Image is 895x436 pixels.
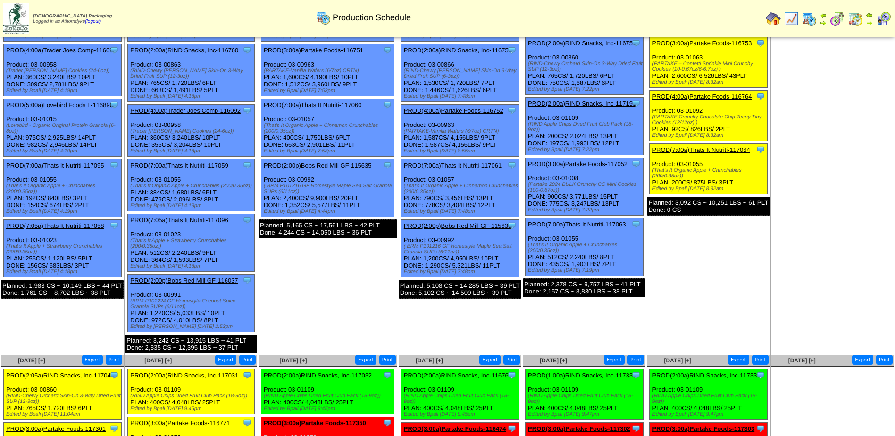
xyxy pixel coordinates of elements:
[404,372,512,379] a: PROD(2:00a)RIND Snacks, Inc-116762
[852,355,873,365] button: Export
[507,160,517,170] img: Tooltip
[404,68,519,79] div: (RIND-Chewy [PERSON_NAME] Skin-On 3-Way Dried Fruit SUP (6-3oz))
[85,19,101,24] a: (logout)
[876,11,891,26] img: calendarcustomer.gif
[6,222,104,229] a: PROD(7:05a)Thats It Nutriti-117058
[130,419,230,427] a: PROD(3:00a)Partake Foods-116771
[130,128,254,134] div: (Trader [PERSON_NAME] Cookies (24-6oz))
[383,370,392,380] img: Tooltip
[523,278,645,297] div: Planned: 2,378 CS ~ 9,757 LBS ~ 41 PLT Done: 2,157 CS ~ 8,830 LBS ~ 38 PLT
[416,357,443,364] span: [DATE] [+]
[6,162,104,169] a: PROD(7:00a)Thats It Nutriti-117095
[383,45,392,55] img: Tooltip
[6,101,113,109] a: PROD(5:00a)Lovebird Foods L-116896
[401,44,519,102] div: Product: 03-00866 PLAN: 1,530CS / 1,720LBS / 7PLT DONE: 1,446CS / 1,626LBS / 6PLT
[652,186,767,192] div: Edited by Bpali [DATE] 8:32am
[507,370,517,380] img: Tooltip
[6,148,121,154] div: Edited by Bpali [DATE] 4:19pm
[652,168,767,179] div: (That's It Organic Apple + Crunchables (200/0.35oz))
[130,406,254,411] div: Edited by Bpali [DATE] 9:45pm
[756,424,765,433] img: Tooltip
[4,159,122,217] div: Product: 03-01055 PLAN: 192CS / 840LBS / 3PLT DONE: 154CS / 674LBS / 2PLT
[261,159,394,217] div: Product: 03-00992 PLAN: 2,400CS / 9,900LBS / 20PLT DONE: 1,352CS / 5,577LBS / 11PLT
[650,91,768,141] div: Product: 03-01092 PLAN: 92CS / 826LBS / 2PLT
[526,158,644,216] div: Product: 03-01008 PLAN: 900CS / 3,771LBS / 15PLT DONE: 775CS / 3,247LBS / 13PLT
[404,222,511,229] a: PROD(2:00p)Bobs Red Mill GF-115636
[128,105,255,157] div: Product: 03-00958 PLAN: 360CS / 3,240LBS / 10PLT DONE: 356CS / 3,204LBS / 10PLT
[4,99,122,157] div: Product: 03-01015 PLAN: 975CS / 2,925LBS / 14PLT DONE: 982CS / 2,946LBS / 14PLT
[528,61,643,72] div: (RIND-Chewy Orchard Skin-On 3-Way Dried Fruit SUP (12-3oz))
[652,425,754,432] a: PROD(3:00a)Partake Foods-117303
[540,357,567,364] a: [DATE] [+]
[404,162,502,169] a: PROD(7:00a)Thats It Nutriti-117061
[264,372,372,379] a: PROD(2:00a)RIND Snacks, Inc-117032
[264,162,371,169] a: PROD(2:00p)Bobs Red Mill GF-115635
[401,105,519,157] div: Product: 03-00963 PLAN: 1,587CS / 4,156LBS / 9PLT DONE: 1,587CS / 4,156LBS / 9PLT
[784,11,799,26] img: line_graph.gif
[239,355,256,365] button: Print
[128,275,255,332] div: Product: 03-00991 PLAN: 1,220CS / 5,033LBS / 10PLT DONE: 972CS / 4,010LBS / 8PLT
[1,280,124,299] div: Planned: 1,983 CS ~ 10,149 LBS ~ 44 PLT Done: 1,761 CS ~ 8,702 LBS ~ 38 PLT
[383,100,392,109] img: Tooltip
[243,160,252,170] img: Tooltip
[264,88,394,93] div: Edited by Bpali [DATE] 7:53pm
[528,207,643,213] div: Edited by Bpali [DATE] 7:22pm
[528,411,643,417] div: Edited by Bpali [DATE] 9:47pm
[526,369,644,420] div: Product: 03-01109 PLAN: 400CS / 4,048LBS / 25PLT
[264,393,394,399] div: (RIND Apple Chips Dried Fruit Club Pack (18-9oz))
[333,13,411,23] span: Production Schedule
[6,47,117,54] a: PROD(4:00a)Trader Joes Comp-116090
[866,19,873,26] img: arrowright.gif
[130,298,254,310] div: (BRM P101224 GF Homestyle Coconut Spice Granola SUPs (6/11oz))
[876,355,893,365] button: Print
[399,280,521,299] div: Planned: 5,108 CS ~ 14,285 LBS ~ 39 PLT Done: 5,102 CS ~ 14,509 LBS ~ 39 PLT
[6,68,121,74] div: (Trader [PERSON_NAME] Cookies (24-6oz))
[401,369,519,420] div: Product: 03-01109 PLAN: 400CS / 4,048LBS / 25PLT
[130,68,254,79] div: (RIND-Chewy [PERSON_NAME] Skin-On 3-Way Dried Fruit SUP (12-3oz))
[130,47,238,54] a: PROD(2:00a)RIND Snacks, Inc-116760
[756,370,765,380] img: Tooltip
[264,47,363,54] a: PROD(3:00a)Partake Foods-116751
[788,357,816,364] span: [DATE] [+]
[507,221,517,230] img: Tooltip
[526,218,644,276] div: Product: 03-01055 PLAN: 512CS / 2,240LBS / 8PLT DONE: 435CS / 1,903LBS / 7PLT
[264,123,394,134] div: (That's It Organic Apple + Cinnamon Crunchables (200/0.35oz))
[130,372,238,379] a: PROD(2:00a)RIND Snacks, Inc-117031
[264,406,394,411] div: Edited by Bpali [DATE] 9:45pm
[650,369,768,420] div: Product: 03-01109 PLAN: 400CS / 4,048LBS / 25PLT
[528,121,643,133] div: (RIND Apple Chips Dried Fruit Club Pack (18-9oz))
[6,372,114,379] a: PROD(2:05a)RIND Snacks, Inc-117041
[355,355,376,365] button: Export
[528,242,643,253] div: (That's It Organic Apple + Crunchables (200/0.35oz))
[404,243,519,255] div: ( BRM P101216 GF Homestyle Maple Sea Salt Granola SUPs (6/11oz))
[404,425,506,432] a: PROD(3:00a)Partake Foods-116474
[528,182,643,193] div: (Partake 2024 BULK Crunchy CC Mini Cookies (100-0.67oz))
[652,372,760,379] a: PROD(2:00a)RIND Snacks, Inc-117339
[848,11,863,26] img: calendarinout.gif
[18,357,45,364] a: [DATE] [+]
[109,100,119,109] img: Tooltip
[528,268,643,273] div: Edited by Bpali [DATE] 7:19pm
[404,411,519,417] div: Edited by Bpali [DATE] 9:45pm
[4,44,122,96] div: Product: 03-00958 PLAN: 360CS / 3,240LBS / 10PLT DONE: 309CS / 2,781LBS / 9PLT
[528,221,626,228] a: PROD(7:00a)Thats It Nutriti-117063
[647,197,770,216] div: Planned: 3,092 CS ~ 10,251 LBS ~ 61 PLT Done: 0 CS
[264,209,394,214] div: Edited by Bpali [DATE] 4:44pm
[652,146,750,153] a: PROD(7:00a)Thats It Nutriti-117064
[109,370,119,380] img: Tooltip
[652,93,752,100] a: PROD(4:00a)Partake Foods-116764
[766,11,781,26] img: home.gif
[264,183,394,194] div: ( BRM P101216 GF Homestyle Maple Sea Salt Granola SUPs (6/11oz))
[6,123,121,134] div: (Lovebird - Organic Original Protein Granola (6-8oz))
[752,355,769,365] button: Print
[243,276,252,285] img: Tooltip
[526,98,644,155] div: Product: 03-01109 PLAN: 200CS / 2,024LBS / 13PLT DONE: 197CS / 1,993LBS / 12PLT
[383,160,392,170] img: Tooltip
[128,214,255,272] div: Product: 03-01023 PLAN: 512CS / 2,240LBS / 9PLT DONE: 364CS / 1,593LBS / 7PLT
[631,38,641,48] img: Tooltip
[316,10,331,25] img: calendarprod.gif
[243,418,252,428] img: Tooltip
[6,425,106,432] a: PROD(3:00a)Partake Foods-117301
[756,38,765,48] img: Tooltip
[404,209,519,214] div: Edited by Bpali [DATE] 7:48pm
